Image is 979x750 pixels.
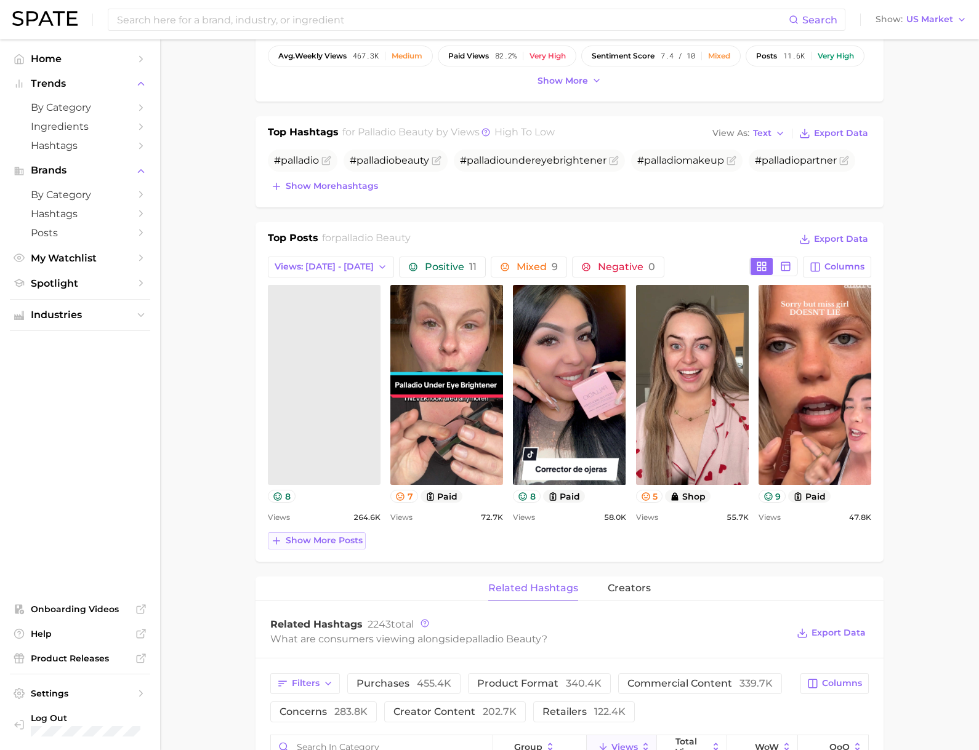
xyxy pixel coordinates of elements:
[822,678,862,688] span: Columns
[872,12,970,28] button: ShowUS Market
[467,154,505,166] span: palladio
[538,76,588,86] span: Show more
[802,14,837,26] span: Search
[803,257,871,277] button: Columns
[268,125,339,142] h1: Top Hashtags
[286,181,378,191] span: Show more hashtags
[10,624,150,643] a: Help
[31,309,129,321] span: Industries
[477,679,602,688] span: product format
[275,261,374,272] span: Views: [DATE] - [DATE]
[581,46,741,66] button: sentiment score7.4 / 10Mixed
[543,490,586,503] button: paid
[10,600,150,618] a: Onboarding Videos
[10,136,150,155] a: Hashtags
[534,73,605,89] button: Show more
[708,52,730,60] div: Mixed
[10,223,150,242] a: Posts
[268,532,366,549] button: Show more posts
[759,510,781,525] span: Views
[10,306,150,324] button: Industries
[753,130,772,137] span: Text
[417,677,451,689] span: 455.4k
[906,16,953,23] span: US Market
[448,52,489,60] span: paid views
[759,490,786,503] button: 9
[438,46,576,66] button: paid views82.2%Very high
[31,688,129,699] span: Settings
[278,51,295,60] abbr: average
[712,130,749,137] span: View As
[10,74,150,93] button: Trends
[814,234,868,244] span: Export Data
[31,121,129,132] span: Ingredients
[762,154,800,166] span: palladio
[31,208,129,220] span: Hashtags
[350,154,429,166] span: #
[357,154,395,166] span: palladio
[335,232,411,244] span: palladio beauty
[31,252,129,264] span: My Watchlist
[530,52,566,60] div: Very high
[270,631,788,647] div: What are consumers viewing alongside ?
[286,535,363,546] span: Show more posts
[268,257,394,277] button: Views: [DATE] - [DATE]
[10,684,150,703] a: Settings
[31,277,129,289] span: Spotlight
[368,618,391,630] span: 2243
[494,126,555,138] span: high to low
[353,52,379,60] span: 467.3k
[10,649,150,668] a: Product Releases
[794,624,869,642] button: Export Data
[604,510,626,525] span: 58.0k
[270,618,363,630] span: Related Hashtags
[627,679,773,688] span: commercial content
[334,706,368,717] span: 283.8k
[10,249,150,268] a: My Watchlist
[31,53,129,65] span: Home
[739,677,773,689] span: 339.7k
[661,52,695,60] span: 7.4 / 10
[495,52,517,60] span: 82.2%
[12,11,78,26] img: SPATE
[31,604,129,615] span: Onboarding Videos
[552,261,558,273] span: 9
[10,98,150,117] a: by Category
[31,628,129,639] span: Help
[665,490,711,503] button: shop
[800,673,869,694] button: Columns
[598,262,655,272] span: Negative
[10,274,150,293] a: Spotlight
[31,227,129,239] span: Posts
[392,52,422,60] div: Medium
[268,46,433,66] button: avg.weekly views467.3kMedium
[469,261,477,273] span: 11
[432,156,441,166] button: Flag as miscategorized or irrelevant
[425,262,477,272] span: Positive
[637,154,724,166] span: # makeup
[322,231,411,249] h2: for
[513,490,541,503] button: 8
[542,707,626,717] span: retailers
[488,583,578,594] span: related hashtags
[465,633,542,645] span: palladio beauty
[270,673,340,694] button: Filters
[592,52,655,60] span: sentiment score
[709,126,788,142] button: View AsText
[10,709,150,740] a: Log out. Currently logged in with e-mail leon@palladiobeauty.com.
[648,261,655,273] span: 0
[814,128,868,138] span: Export Data
[268,510,290,525] span: Views
[395,154,429,166] span: beauty
[10,161,150,180] button: Brands
[755,154,837,166] span: # partner
[10,185,150,204] a: by Category
[31,102,129,113] span: by Category
[566,677,602,689] span: 340.4k
[481,510,503,525] span: 72.7k
[278,52,347,60] span: weekly views
[746,46,864,66] button: posts11.6kVery high
[483,706,517,717] span: 202.7k
[368,618,414,630] span: total
[812,628,866,638] span: Export Data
